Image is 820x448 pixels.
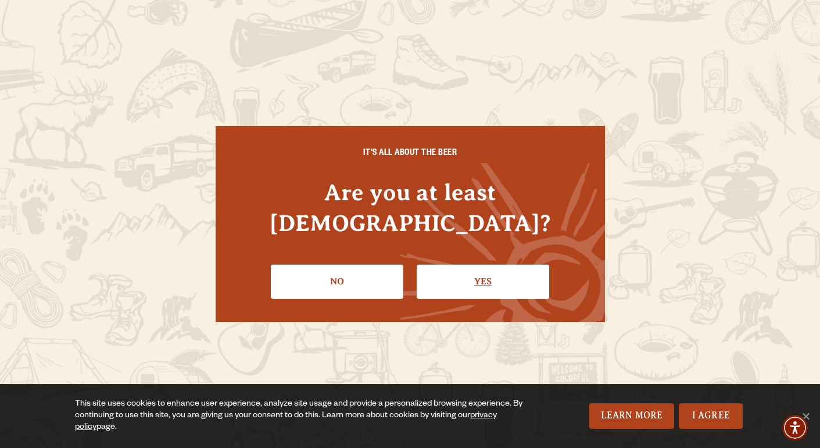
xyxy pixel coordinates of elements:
[239,149,582,160] h6: IT'S ALL ABOUT THE BEER
[782,415,808,440] div: Accessibility Menu
[239,177,582,239] h4: Are you at least [DEMOGRAPHIC_DATA]?
[271,265,403,298] a: No
[417,265,549,298] a: Confirm I'm 21 or older
[75,399,532,433] div: This site uses cookies to enhance user experience, analyze site usage and provide a personalized ...
[679,403,743,429] a: I Agree
[589,403,675,429] a: Learn More
[75,411,497,432] a: privacy policy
